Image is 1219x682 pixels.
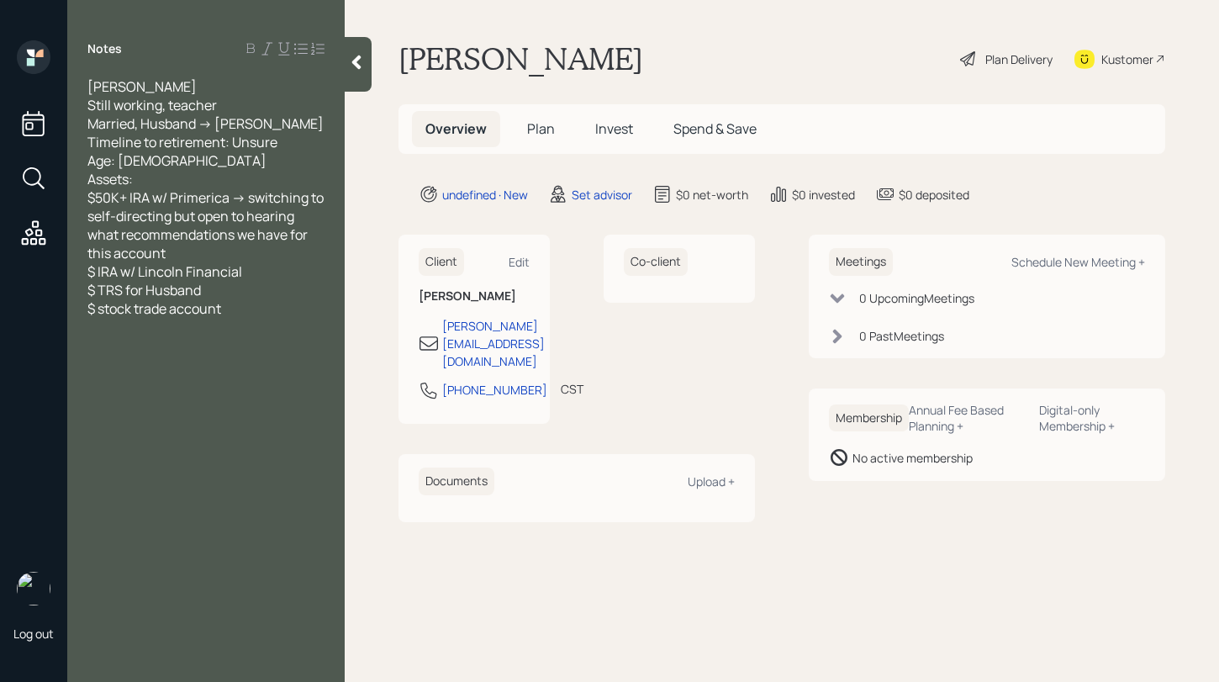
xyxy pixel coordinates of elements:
[985,50,1053,68] div: Plan Delivery
[87,299,221,318] span: $ stock trade account
[676,186,748,204] div: $0 net-worth
[859,327,944,345] div: 0 Past Meeting s
[829,248,893,276] h6: Meetings
[899,186,969,204] div: $0 deposited
[527,119,555,138] span: Plan
[425,119,487,138] span: Overview
[1011,254,1145,270] div: Schedule New Meeting +
[398,40,643,77] h1: [PERSON_NAME]
[442,186,528,204] div: undefined · New
[87,170,133,188] span: Assets:
[87,114,324,133] span: Married, Husband -> [PERSON_NAME]
[792,186,855,204] div: $0 invested
[852,449,973,467] div: No active membership
[688,473,735,489] div: Upload +
[87,151,266,170] span: Age: [DEMOGRAPHIC_DATA]
[509,254,530,270] div: Edit
[87,96,217,114] span: Still working, teacher
[673,119,757,138] span: Spend & Save
[442,317,545,370] div: [PERSON_NAME][EMAIL_ADDRESS][DOMAIN_NAME]
[829,404,909,432] h6: Membership
[87,188,326,262] span: $50K+ IRA w/ Primerica -> switching to self-directing but open to hearing what recommendations we...
[442,381,547,399] div: [PHONE_NUMBER]
[87,77,197,96] span: [PERSON_NAME]
[909,402,1026,434] div: Annual Fee Based Planning +
[859,289,974,307] div: 0 Upcoming Meeting s
[87,133,277,151] span: Timeline to retirement: Unsure
[17,572,50,605] img: retirable_logo.png
[419,289,530,304] h6: [PERSON_NAME]
[87,40,122,57] label: Notes
[87,281,201,299] span: $ TRS for Husband
[87,262,242,281] span: $ IRA w/ Lincoln Financial
[1101,50,1153,68] div: Kustomer
[13,626,54,642] div: Log out
[1039,402,1145,434] div: Digital-only Membership +
[572,186,632,204] div: Set advisor
[419,468,494,495] h6: Documents
[419,248,464,276] h6: Client
[595,119,633,138] span: Invest
[561,380,583,398] div: CST
[624,248,688,276] h6: Co-client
